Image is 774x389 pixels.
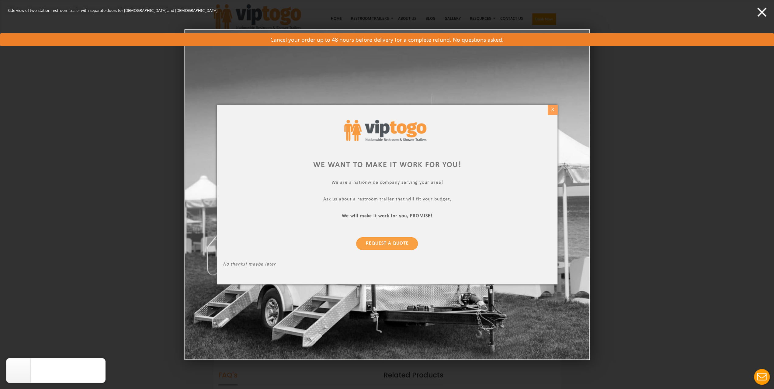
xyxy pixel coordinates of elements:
div: X [548,105,557,115]
p: No thanks! maybe later [223,262,551,269]
p: Ask us about a restroom trailer that will fit your budget, [223,196,551,203]
div: We want to make it work for you! [223,159,551,171]
img: viptogo logo [344,120,426,141]
b: We will make it work for you, PROMISE! [342,214,432,218]
p: We are a nationwide company serving your area! [223,180,551,187]
button: Live Chat [750,365,774,389]
a: Request a Quote [356,237,418,250]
